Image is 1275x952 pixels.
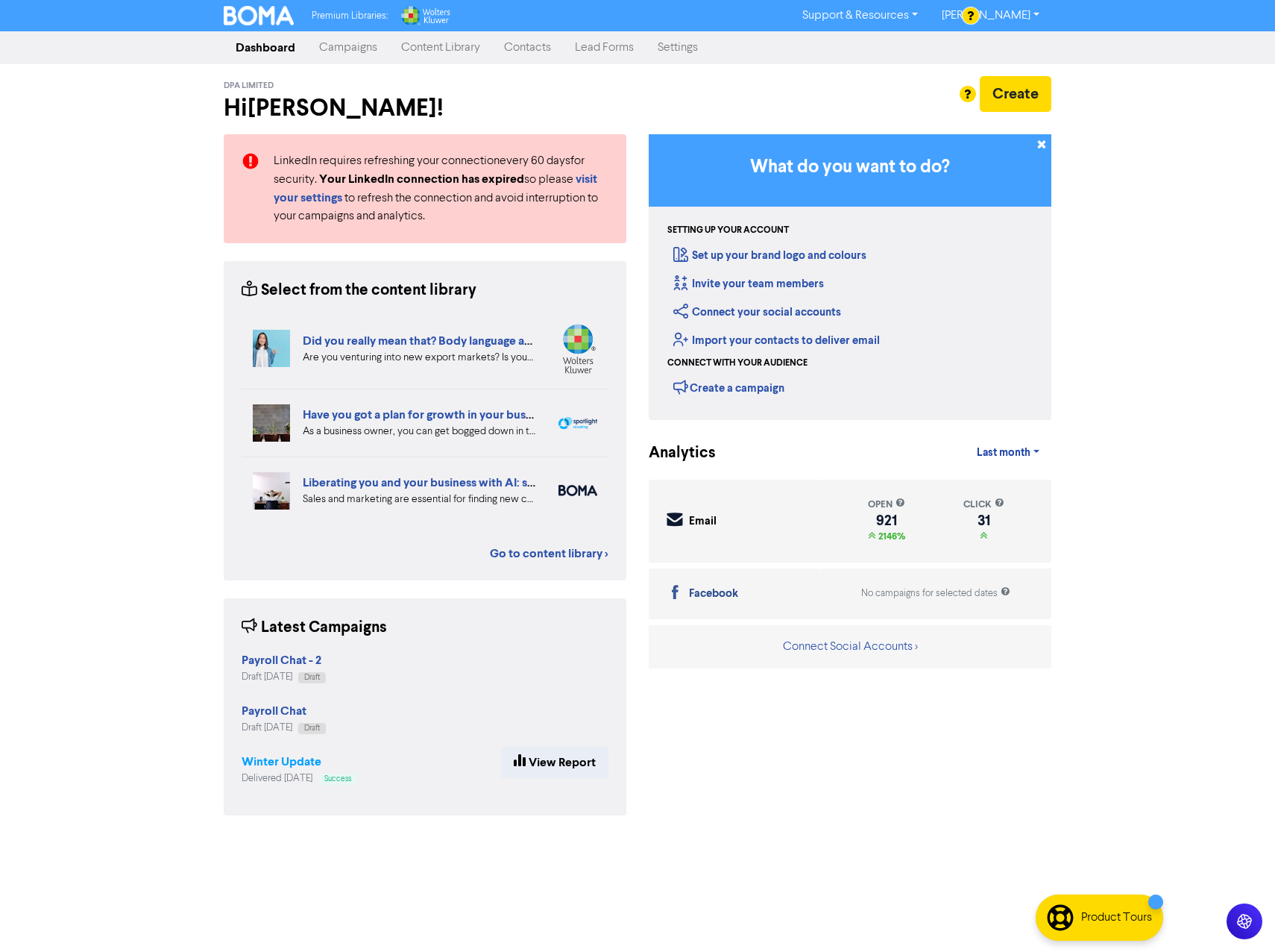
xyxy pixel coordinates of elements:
[646,33,710,63] a: Settings
[930,4,1051,28] a: [PERSON_NAME]
[667,224,789,237] div: Setting up your account
[319,172,524,187] strong: Your LinkedIn connection has expired
[649,442,697,465] div: Analytics
[262,152,620,225] div: LinkedIn requires refreshing your connection every 60 days for security. so please to refresh the...
[673,277,824,291] a: Invite your team members
[389,33,492,63] a: Content Library
[963,498,1004,512] div: click
[501,747,608,778] a: View Report
[400,6,450,25] img: Wolters Kluwer
[1200,880,1275,952] iframe: Chat Widget
[558,485,597,496] img: boma
[224,94,626,122] h2: Hi [PERSON_NAME] !
[304,674,320,681] span: Draft
[563,33,646,63] a: Lead Forms
[242,653,321,668] strong: Payroll Chat - 2
[242,616,387,639] div: Latest Campaigns
[304,724,320,732] span: Draft
[303,475,626,490] a: Liberating you and your business with AI: sales and marketing
[224,6,294,25] img: BOMA Logo
[977,446,1030,460] span: Last month
[303,350,536,366] div: Are you venturing into new export markets? Is your workforce or client base multicultural? Be awa...
[242,721,326,735] div: Draft [DATE]
[303,407,558,422] a: Have you got a plan for growth in your business?
[558,417,597,429] img: spotlight
[242,757,321,768] a: Winter Update
[875,530,905,542] span: 2146%
[303,492,536,507] div: Sales and marketing are essential for finding new customers but eat into your business time. We e...
[782,637,919,657] button: Connect Social Accounts >
[673,305,841,319] a: Connect your social accounts
[224,81,274,91] span: DPA Limited
[324,775,351,783] span: Success
[963,515,1004,527] div: 31
[790,4,930,28] a: Support & Resources
[649,134,1051,420] div: Getting Started in BOMA
[965,438,1051,468] a: Last month
[242,754,321,769] strong: Winter Update
[303,424,536,439] div: As a business owner, you can get bogged down in the demands of day-to-day business. We can help b...
[861,586,1010,601] div: No campaigns for selected dates
[673,248,866,263] a: Set up your brand logo and colours
[303,333,661,348] a: Did you really mean that? Body language and cross-border business
[980,76,1051,112] button: Create
[868,515,905,527] div: 921
[673,376,784,398] div: Create a campaign
[242,655,321,667] a: Payroll Chat - 2
[274,174,597,204] a: visit your settings
[558,324,597,374] img: wolters_kluwer
[673,333,880,348] a: Import your contacts to deliver email
[312,11,388,21] span: Premium Libraries:
[242,704,306,718] strong: Payroll Chat
[671,157,1029,178] h3: What do you want to do?
[492,33,563,63] a: Contacts
[242,279,476,302] div: Select from the content library
[689,513,717,530] div: Email
[242,771,357,786] div: Delivered [DATE]
[490,545,608,563] a: Go to content library >
[868,498,905,512] div: open
[242,706,306,718] a: Payroll Chat
[242,670,326,684] div: Draft [DATE]
[667,357,807,370] div: Connect with your audience
[224,33,307,63] a: Dashboard
[689,586,738,603] div: Facebook
[307,33,389,63] a: Campaigns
